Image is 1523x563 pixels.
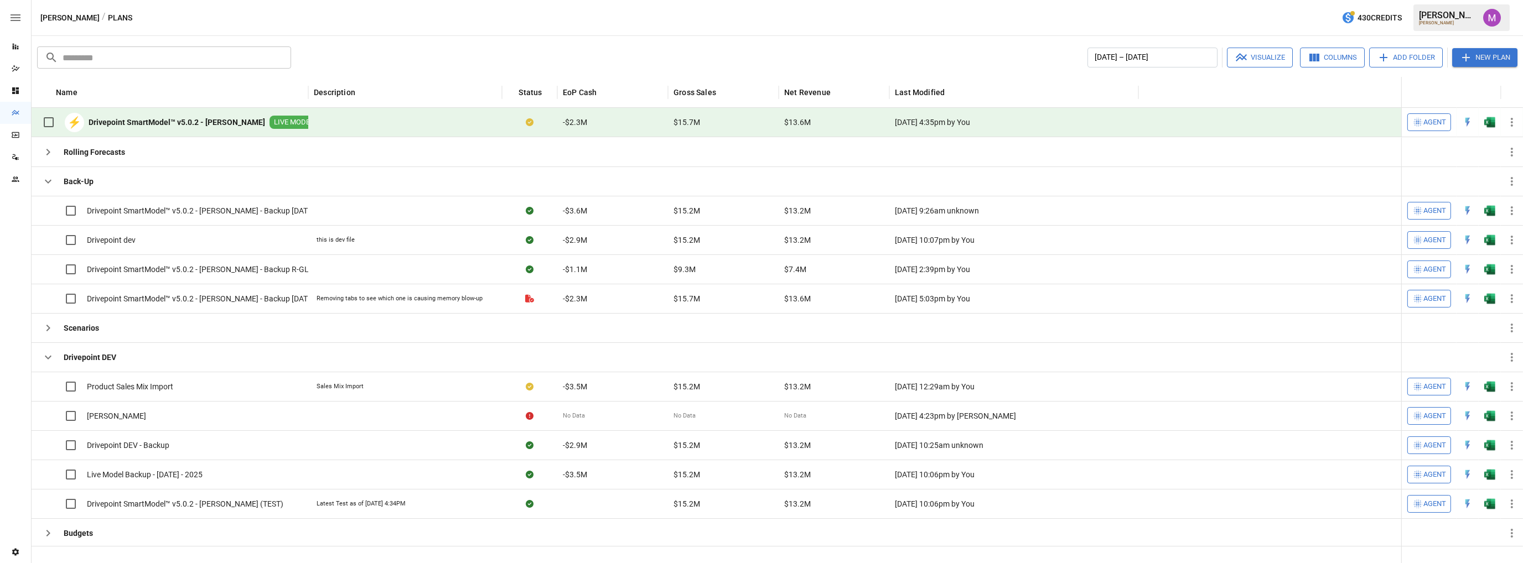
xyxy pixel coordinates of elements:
div: Open in Quick Edit [1462,205,1473,216]
b: Scenarios [64,322,99,333]
span: No Data [674,411,696,420]
button: Agent [1407,290,1451,307]
span: Agent [1423,205,1446,217]
div: [DATE] 9:26am unknown [889,196,1138,225]
img: quick-edit-flash.b8aec18c.svg [1462,264,1473,275]
div: Last Modified [895,88,945,97]
img: g5qfjXmAAAAABJRU5ErkJggg== [1484,117,1495,128]
div: Sales Mix Import [317,382,364,391]
span: $9.3M [674,264,696,275]
span: $13.2M [784,381,811,392]
span: Drivepoint SmartModel™ v5.0.2 - [PERSON_NAME] - Backup R-GL [87,264,309,275]
div: Latest Test as of [DATE] 4:34PM [317,499,406,508]
div: Gross Sales [674,88,716,97]
div: [DATE] 10:25am unknown [889,430,1138,460]
div: Sync complete [526,469,533,480]
button: Agent [1407,466,1451,483]
div: [DATE] 10:06pm by You [889,489,1138,518]
span: $15.2M [674,381,700,392]
img: quick-edit-flash.b8aec18c.svg [1462,117,1473,128]
div: Open in Excel [1484,293,1495,304]
span: $13.6M [784,117,811,128]
div: ⚡ [65,113,84,132]
div: EoP Cash [563,88,597,97]
div: Open in Quick Edit [1462,410,1473,421]
img: quick-edit-flash.b8aec18c.svg [1462,498,1473,509]
span: $13.2M [784,205,811,216]
span: Drivepoint SmartModel™ v5.0.2 - [PERSON_NAME] - Backup [DATE] [87,205,314,216]
div: File is not a valid Drivepoint model [525,293,534,304]
span: Live Model Backup - [DATE] - 2025 [87,469,203,480]
div: this is dev file [317,236,355,244]
span: Agent [1423,468,1446,481]
button: Agent [1407,113,1451,131]
img: quick-edit-flash.b8aec18c.svg [1462,410,1473,421]
div: Sync complete [526,264,533,275]
button: Agent [1407,436,1451,454]
b: Budgets [64,528,93,539]
div: Open in Excel [1484,205,1495,216]
span: $13.2M [784,440,811,451]
div: Open in Excel [1484,498,1495,509]
div: [DATE] 2:39pm by You [889,254,1138,284]
div: [DATE] 12:29am by You [889,372,1138,401]
div: Open in Quick Edit [1462,381,1473,392]
img: quick-edit-flash.b8aec18c.svg [1462,440,1473,451]
button: Visualize [1227,48,1293,67]
div: Name [56,88,77,97]
div: Umer Muhammed [1483,9,1501,27]
div: Description [314,88,355,97]
div: Net Revenue [784,88,831,97]
span: -$2.9M [563,440,587,451]
div: Open in Excel [1484,264,1495,275]
span: Drivepoint dev [87,234,136,246]
img: g5qfjXmAAAAABJRU5ErkJggg== [1484,234,1495,246]
span: $7.4M [784,264,806,275]
div: Open in Quick Edit [1462,117,1473,128]
span: -$3.5M [563,381,587,392]
img: g5qfjXmAAAAABJRU5ErkJggg== [1484,264,1495,275]
div: Open in Excel [1484,469,1495,480]
span: -$3.6M [563,205,587,216]
img: g5qfjXmAAAAABJRU5ErkJggg== [1484,469,1495,480]
div: / [102,11,106,25]
span: $15.2M [674,234,700,246]
span: $15.7M [674,117,700,128]
div: Sync complete [526,440,533,451]
img: quick-edit-flash.b8aec18c.svg [1462,205,1473,216]
span: -$3.5M [563,469,587,480]
span: 430 Credits [1358,11,1402,25]
img: quick-edit-flash.b8aec18c.svg [1462,469,1473,480]
div: Your plan has changes in Excel that are not reflected in the Drivepoint Data Warehouse, select "S... [526,117,533,128]
span: LIVE MODEL [270,117,318,128]
div: Error during sync. [526,410,533,421]
button: [PERSON_NAME] [40,11,100,25]
div: Open in Excel [1484,440,1495,451]
div: Open in Quick Edit [1462,498,1473,509]
span: $13.2M [784,498,811,509]
span: Drivepoint DEV - Backup [87,440,169,451]
span: Agent [1423,439,1446,452]
div: [DATE] 4:23pm by [PERSON_NAME] [889,401,1138,430]
span: -$1.1M [563,264,587,275]
div: [DATE] 5:03pm by You [889,284,1138,313]
div: Open in Excel [1484,410,1495,421]
div: [DATE] 10:07pm by You [889,225,1138,254]
span: Drivepoint SmartModel™ v5.0.2 - [PERSON_NAME] - Backup [DATE] [87,293,314,304]
div: Open in Quick Edit [1462,469,1473,480]
button: Agent [1407,231,1451,249]
b: Drivepoint SmartModel™ v5.0.2 - [PERSON_NAME] [89,117,265,128]
div: Sync complete [526,234,533,246]
button: [DATE] – [DATE] [1087,48,1218,67]
div: [DATE] 4:35pm by You [889,108,1138,137]
div: Open in Quick Edit [1462,293,1473,304]
b: Rolling Forecasts [64,147,125,158]
div: Open in Excel [1484,234,1495,246]
div: Status [519,88,542,97]
span: Agent [1423,380,1446,393]
div: Open in Quick Edit [1462,440,1473,451]
span: $15.2M [674,440,700,451]
span: $15.2M [674,205,700,216]
span: No Data [784,411,806,420]
span: -$2.3M [563,117,587,128]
